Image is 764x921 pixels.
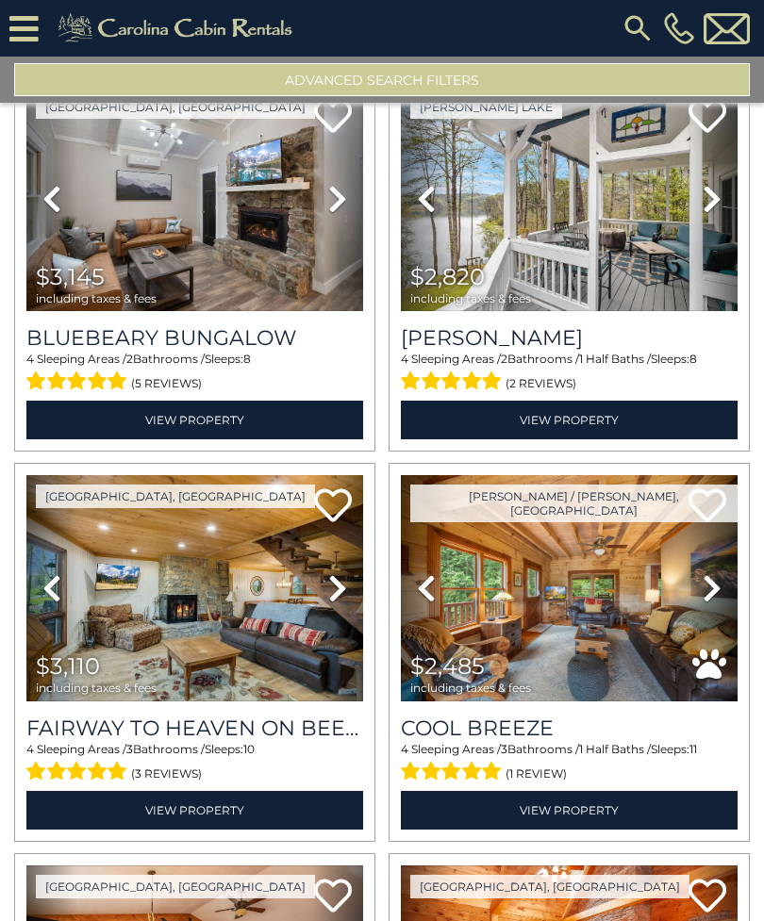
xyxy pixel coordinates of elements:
[506,371,576,396] span: (2 reviews)
[131,371,202,396] span: (5 reviews)
[579,742,651,756] span: 1 Half Baths /
[410,263,485,290] span: $2,820
[36,682,157,694] span: including taxes & fees
[689,352,697,366] span: 8
[36,485,315,508] a: [GEOGRAPHIC_DATA], [GEOGRAPHIC_DATA]
[126,352,133,366] span: 2
[36,875,315,898] a: [GEOGRAPHIC_DATA], [GEOGRAPHIC_DATA]
[48,9,308,47] img: Khaki-logo.png
[401,791,738,830] a: View Property
[410,682,531,694] span: including taxes & fees
[26,351,363,396] div: Sleeping Areas / Bathrooms / Sleeps:
[26,742,34,756] span: 4
[410,485,738,522] a: [PERSON_NAME] / [PERSON_NAME], [GEOGRAPHIC_DATA]
[401,401,738,439] a: View Property
[689,97,726,138] a: Add to favorites
[36,292,157,304] span: including taxes & fees
[314,877,352,917] a: Add to favorites
[26,715,363,741] a: Fairway to Heaven on Beech
[131,762,202,786] span: (3 reviews)
[410,652,485,680] span: $2,485
[401,86,738,311] img: thumbnail_166275253.jpeg
[501,352,507,366] span: 2
[401,742,408,756] span: 4
[410,292,531,304] span: including taxes & fees
[36,95,315,119] a: [GEOGRAPHIC_DATA], [GEOGRAPHIC_DATA]
[26,791,363,830] a: View Property
[26,325,363,351] a: Bluebeary Bungalow
[659,12,699,44] a: [PHONE_NUMBER]
[26,86,363,311] img: thumbnail_165127188.jpeg
[36,652,100,680] span: $3,110
[26,352,34,366] span: 4
[689,742,697,756] span: 11
[689,877,726,917] a: Add to favorites
[579,352,651,366] span: 1 Half Baths /
[314,97,352,138] a: Add to favorites
[401,325,738,351] h3: Bella Di Lago
[26,401,363,439] a: View Property
[401,475,738,700] img: thumbnail_169112839.jpeg
[26,475,363,700] img: thumbnail_166426344.jpeg
[401,741,738,786] div: Sleeping Areas / Bathrooms / Sleeps:
[410,95,562,119] a: [PERSON_NAME] Lake
[126,742,133,756] span: 3
[36,263,105,290] span: $3,145
[401,325,738,351] a: [PERSON_NAME]
[401,352,408,366] span: 4
[506,762,567,786] span: (1 review)
[243,742,255,756] span: 10
[243,352,251,366] span: 8
[314,486,352,527] a: Add to favorites
[410,875,689,898] a: [GEOGRAPHIC_DATA], [GEOGRAPHIC_DATA]
[401,351,738,396] div: Sleeping Areas / Bathrooms / Sleeps:
[401,715,738,741] a: Cool Breeze
[14,63,750,96] button: Advanced Search Filters
[501,742,507,756] span: 3
[26,741,363,786] div: Sleeping Areas / Bathrooms / Sleeps:
[621,11,655,45] img: search-regular.svg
